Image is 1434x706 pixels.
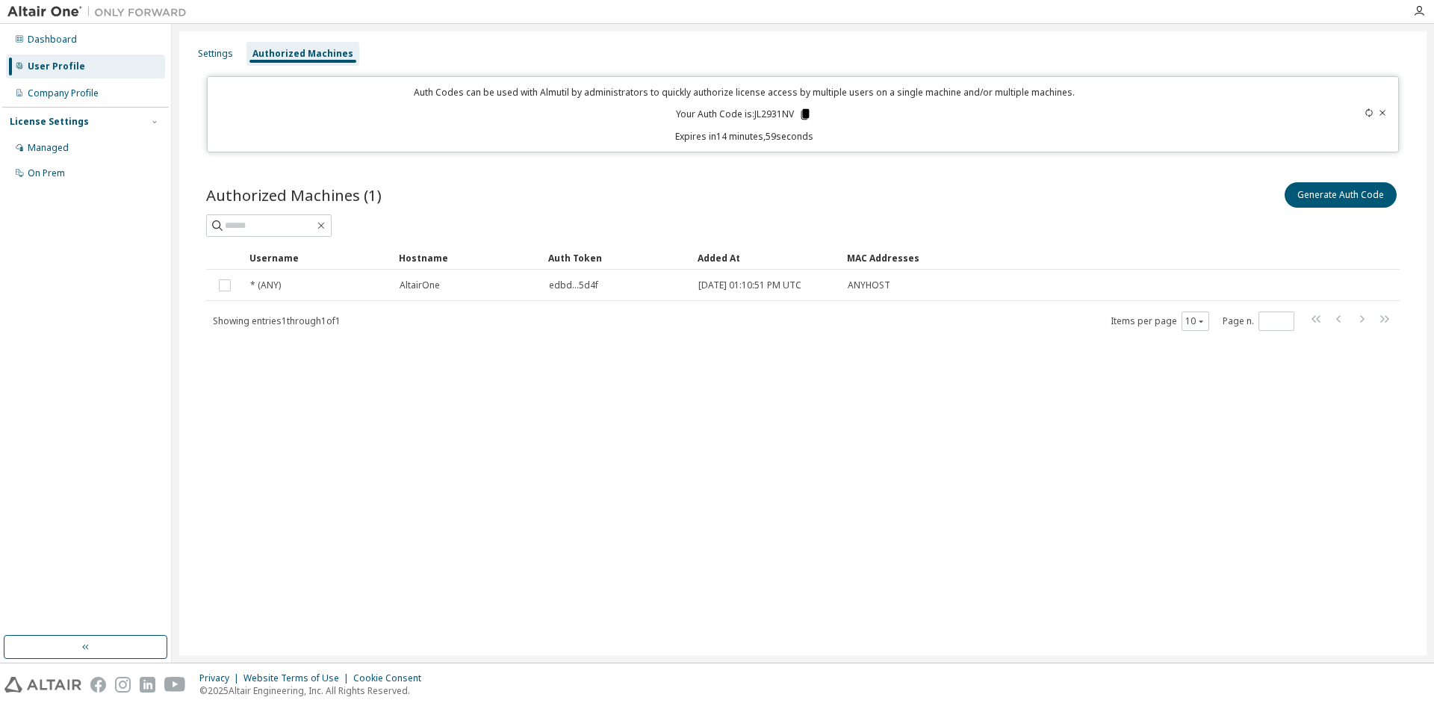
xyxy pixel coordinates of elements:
[4,677,81,693] img: altair_logo.svg
[198,48,233,60] div: Settings
[164,677,186,693] img: youtube.svg
[698,279,801,291] span: [DATE] 01:10:51 PM UTC
[353,672,430,684] div: Cookie Consent
[548,246,686,270] div: Auth Token
[847,246,1247,270] div: MAC Addresses
[1185,315,1205,327] button: 10
[28,142,69,154] div: Managed
[1223,312,1294,331] span: Page n.
[90,677,106,693] img: facebook.svg
[217,130,1273,143] p: Expires in 14 minutes, 59 seconds
[28,34,77,46] div: Dashboard
[115,677,131,693] img: instagram.svg
[848,279,890,291] span: ANYHOST
[217,86,1273,99] p: Auth Codes can be used with Almutil by administrators to quickly authorize license access by mult...
[676,108,812,121] p: Your Auth Code is: JL2931NV
[199,672,243,684] div: Privacy
[199,684,430,697] p: © 2025 Altair Engineering, Inc. All Rights Reserved.
[250,279,281,291] span: * (ANY)
[7,4,194,19] img: Altair One
[140,677,155,693] img: linkedin.svg
[252,48,353,60] div: Authorized Machines
[28,61,85,72] div: User Profile
[549,279,598,291] span: edbd...5d4f
[249,246,387,270] div: Username
[1111,312,1209,331] span: Items per page
[28,167,65,179] div: On Prem
[243,672,353,684] div: Website Terms of Use
[206,185,382,205] span: Authorized Machines (1)
[399,246,536,270] div: Hostname
[10,116,89,128] div: License Settings
[28,87,99,99] div: Company Profile
[698,246,835,270] div: Added At
[213,315,341,327] span: Showing entries 1 through 1 of 1
[1285,182,1397,208] button: Generate Auth Code
[400,279,440,291] span: AltairOne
